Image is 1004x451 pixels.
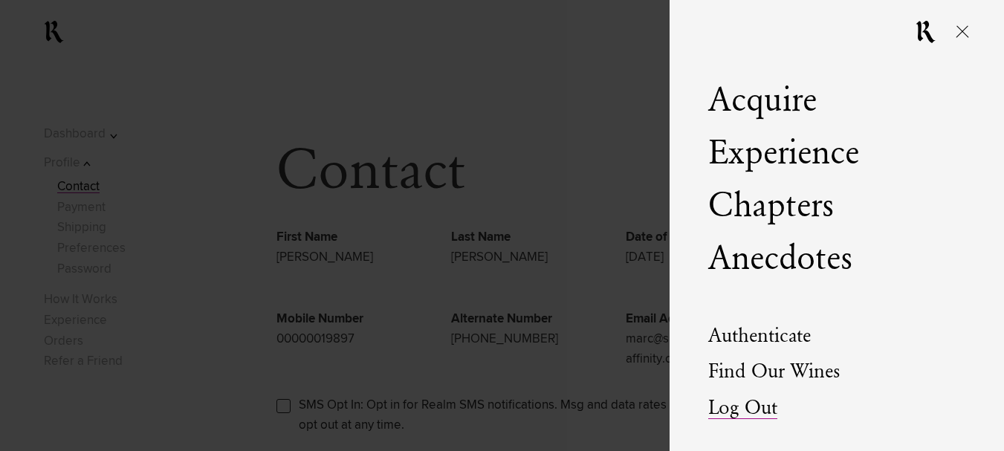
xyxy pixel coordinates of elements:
[708,326,811,347] a: Authenticate
[916,20,936,44] a: RealmCellars
[708,398,777,419] a: Log Out
[708,189,834,224] a: Chapters
[708,362,840,383] a: Find Our Wines
[708,241,852,277] a: Anecdotes
[708,83,817,119] a: Acquire
[708,136,859,172] a: Experience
